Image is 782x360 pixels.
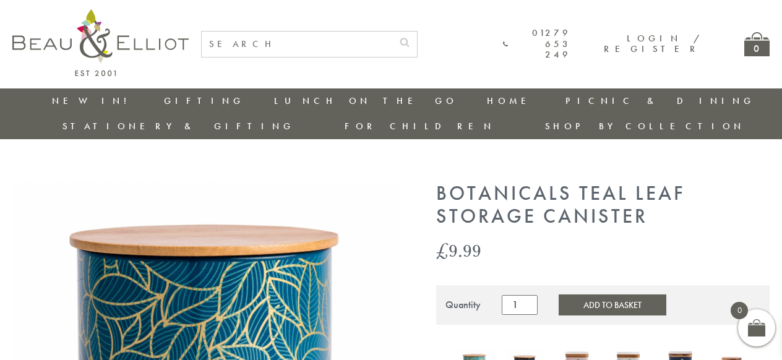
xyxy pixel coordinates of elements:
h1: Botanicals Teal Leaf Storage Canister [436,182,770,228]
a: 01279 653 249 [503,28,572,60]
a: New in! [52,95,135,107]
a: Login / Register [604,32,701,55]
a: Gifting [164,95,244,107]
button: Add to Basket [559,294,666,315]
a: Home [487,95,536,107]
a: Shop by collection [545,120,745,132]
a: For Children [345,120,495,132]
div: Quantity [445,299,481,311]
bdi: 9.99 [436,238,481,263]
a: Lunch On The Go [274,95,457,107]
input: SEARCH [202,32,392,57]
input: Product quantity [502,295,538,315]
span: 0 [731,302,748,319]
img: logo [12,9,189,76]
span: £ [436,238,449,263]
a: Stationery & Gifting [62,120,294,132]
a: Picnic & Dining [565,95,755,107]
a: 0 [744,32,770,56]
